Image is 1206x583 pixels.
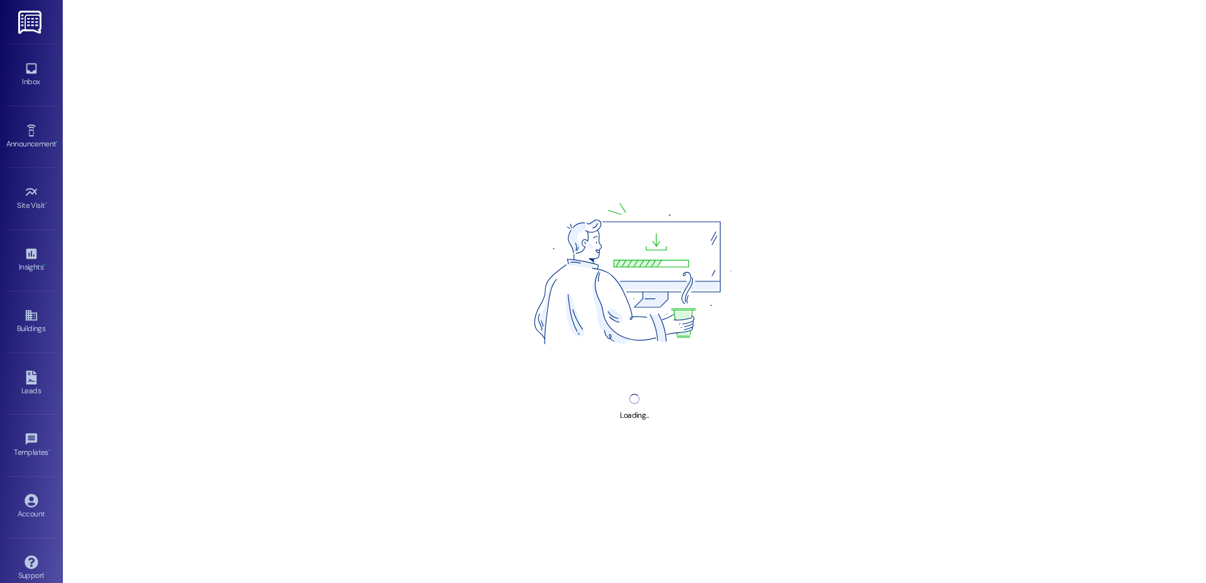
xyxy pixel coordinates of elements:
[6,182,57,215] a: Site Visit •
[6,243,57,277] a: Insights •
[6,428,57,462] a: Templates •
[620,409,648,422] div: Loading...
[43,261,45,270] span: •
[6,305,57,339] a: Buildings
[18,11,44,34] img: ResiDesk Logo
[56,138,58,146] span: •
[6,367,57,401] a: Leads
[45,199,47,208] span: •
[6,58,57,92] a: Inbox
[48,446,50,455] span: •
[6,490,57,524] a: Account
